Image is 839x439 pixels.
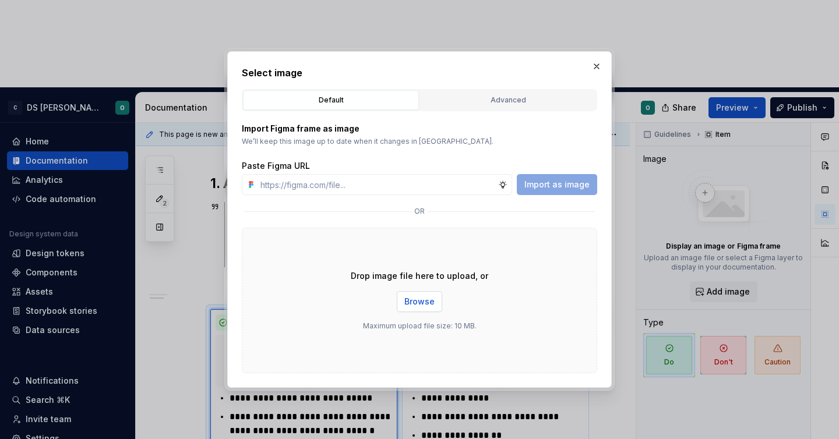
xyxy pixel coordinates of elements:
input: https://figma.com/file... [256,174,498,195]
span: Browse [404,296,435,307]
p: or [414,207,425,216]
p: Maximum upload file size: 10 MB. [363,321,477,331]
p: We’ll keep this image up to date when it changes in [GEOGRAPHIC_DATA]. [242,137,597,146]
p: Drop image file here to upload, or [351,270,488,282]
div: Default [247,94,415,106]
p: Import Figma frame as image [242,123,597,134]
button: Browse [397,291,442,312]
label: Paste Figma URL [242,160,310,172]
div: Advanced [424,94,592,106]
h2: Select image [242,66,597,80]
